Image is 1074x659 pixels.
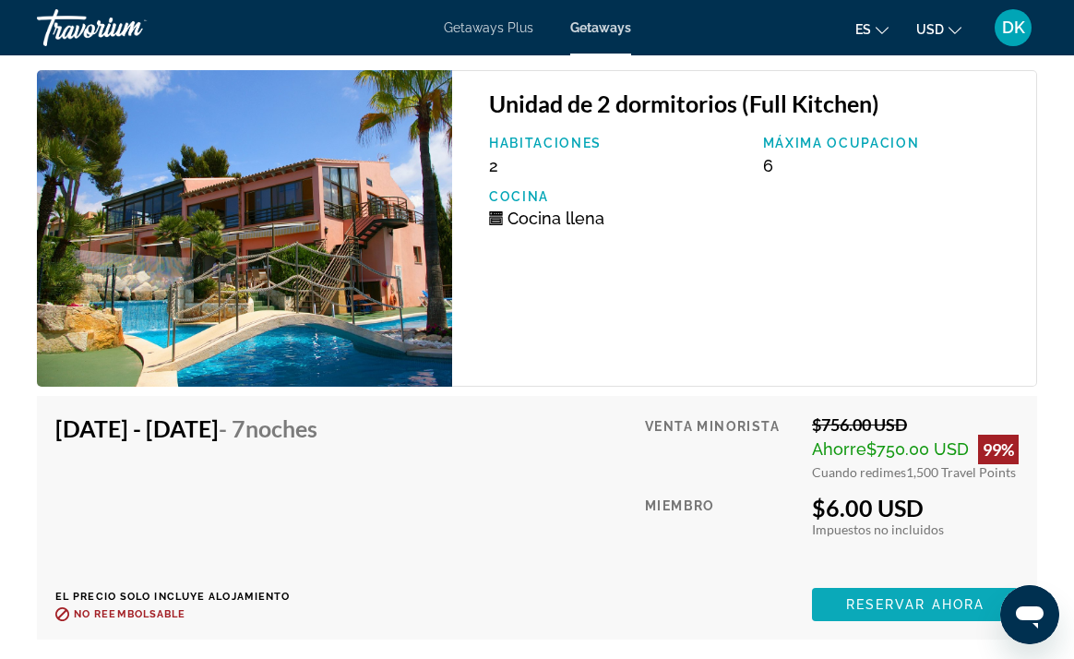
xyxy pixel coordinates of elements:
[866,439,969,459] span: $750.00 USD
[444,20,533,35] a: Getaways Plus
[906,464,1016,480] span: 1,500 Travel Points
[645,414,798,480] div: Venta minorista
[763,156,773,175] span: 6
[37,70,452,387] img: Ona Aucanada
[570,20,631,35] a: Getaways
[74,608,186,620] span: No reembolsable
[812,439,866,459] span: Ahorre
[978,435,1019,464] div: 99%
[219,414,317,442] span: - 7
[489,90,1018,117] h3: Unidad de 2 dormitorios (Full Kitchen)
[855,16,889,42] button: Change language
[855,22,871,37] span: es
[763,136,1019,150] p: Máxima ocupacion
[55,591,331,603] p: El precio solo incluye alojamiento
[507,209,604,228] span: Cocina llena
[812,588,1019,621] button: Reservar ahora
[1000,585,1059,644] iframe: Botón para iniciar la ventana de mensajería
[1002,18,1025,37] span: DK
[489,156,498,175] span: 2
[812,494,1019,521] div: $6.00 USD
[812,414,1019,435] div: $756.00 USD
[916,22,944,37] span: USD
[645,494,798,574] div: Miembro
[37,4,221,52] a: Travorium
[245,414,317,442] span: noches
[846,597,984,612] span: Reservar ahora
[812,464,906,480] span: Cuando redimes
[916,16,961,42] button: Change currency
[489,136,745,150] p: Habitaciones
[989,8,1037,47] button: User Menu
[812,521,944,537] span: Impuestos no incluidos
[55,414,317,442] h4: [DATE] - [DATE]
[489,189,745,204] p: Cocina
